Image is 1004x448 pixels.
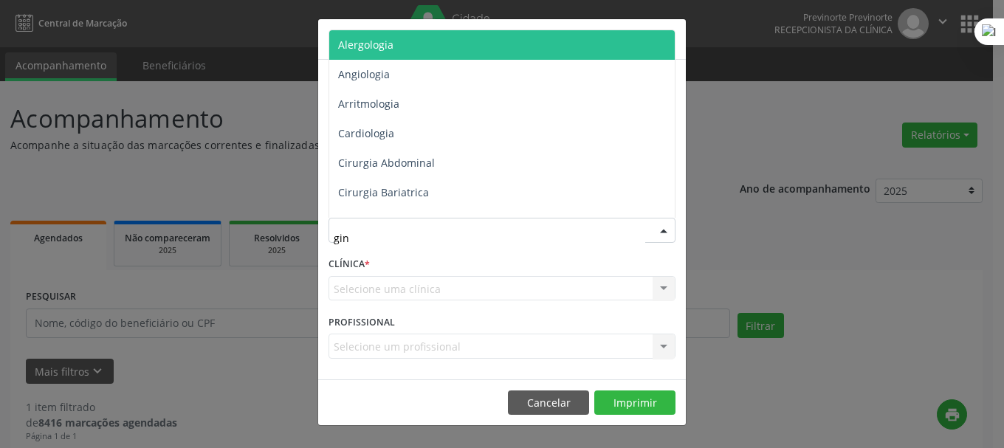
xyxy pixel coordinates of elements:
span: Cirurgia Cabeça e Pescoço [338,215,468,229]
h5: Relatório de agendamentos [329,30,498,49]
button: Close [656,19,686,55]
input: Seleciona uma especialidade [334,223,645,252]
button: Imprimir [594,390,675,416]
span: Alergologia [338,38,393,52]
label: PROFISSIONAL [329,311,395,334]
span: Cardiologia [338,126,394,140]
span: Arritmologia [338,97,399,111]
span: Cirurgia Bariatrica [338,185,429,199]
button: Cancelar [508,390,589,416]
label: CLÍNICA [329,253,370,276]
span: Cirurgia Abdominal [338,156,435,170]
span: Angiologia [338,67,390,81]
